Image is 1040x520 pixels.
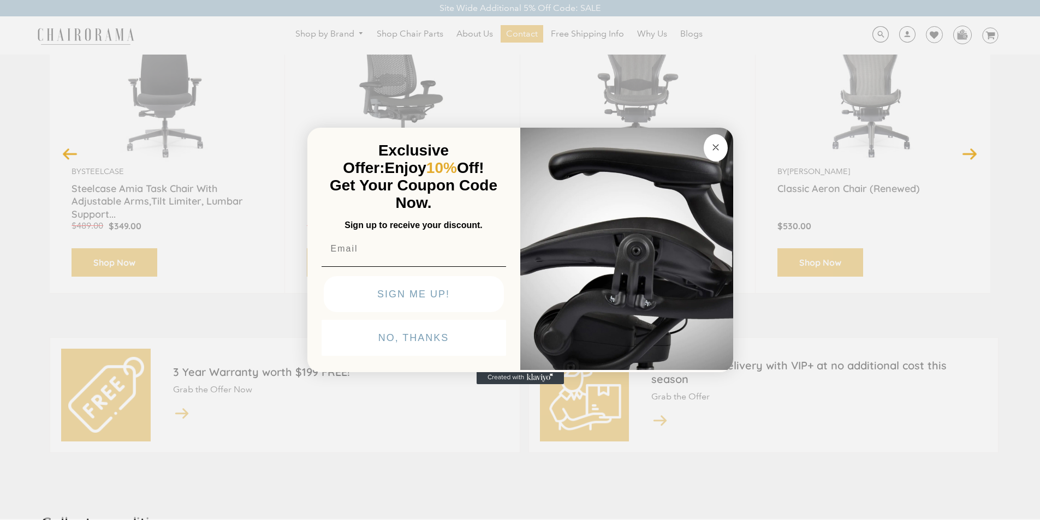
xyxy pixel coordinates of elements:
img: underline [322,266,506,267]
span: 10% [426,159,457,176]
button: Close dialog [704,134,728,162]
span: Get Your Coupon Code Now. [330,177,497,211]
span: Sign up to receive your discount. [344,220,482,230]
a: Created with Klaviyo - opens in a new tab [477,371,564,384]
button: SIGN ME UP! [324,276,504,312]
span: Enjoy Off! [385,159,484,176]
img: 92d77583-a095-41f6-84e7-858462e0427a.jpeg [520,125,733,370]
span: Exclusive Offer: [343,142,449,176]
button: Next [960,144,979,163]
input: Email [322,238,506,260]
button: Previous [61,144,80,163]
button: NO, THANKS [322,320,506,356]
